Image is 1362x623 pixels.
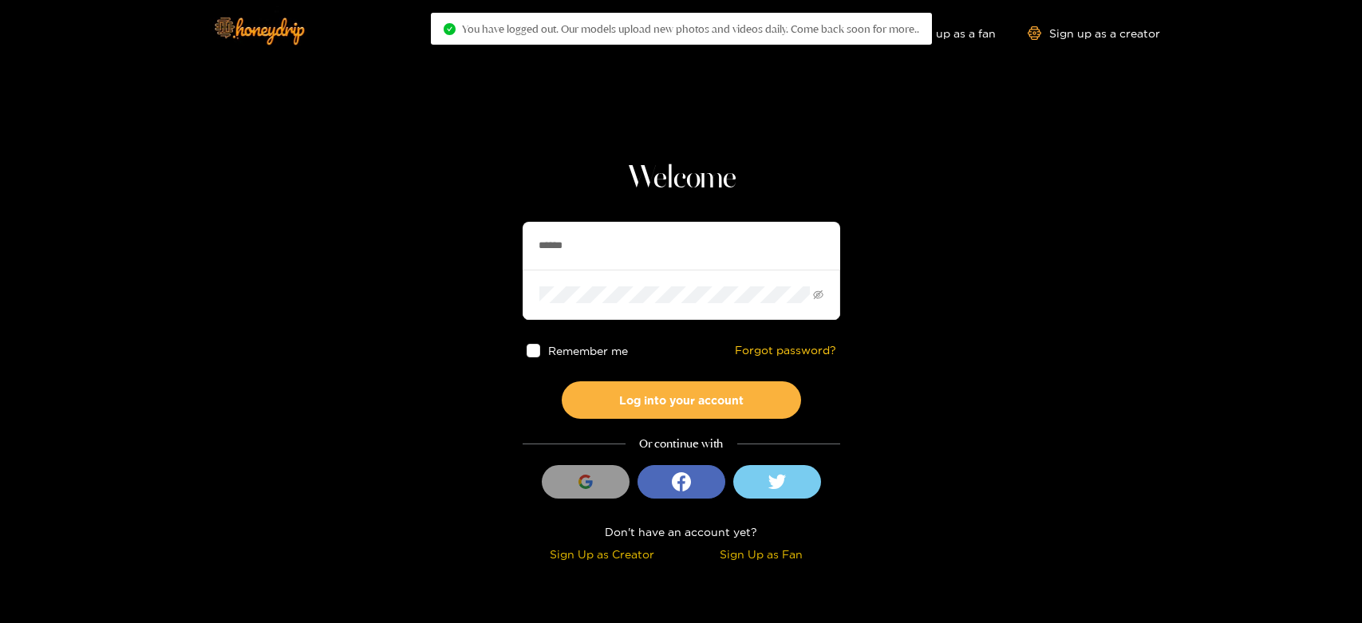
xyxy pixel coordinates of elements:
[527,545,677,563] div: Sign Up as Creator
[523,435,840,453] div: Or continue with
[1028,26,1160,40] a: Sign up as a creator
[523,160,840,198] h1: Welcome
[685,545,836,563] div: Sign Up as Fan
[562,381,801,419] button: Log into your account
[523,522,840,541] div: Don't have an account yet?
[813,290,823,300] span: eye-invisible
[547,345,627,357] span: Remember me
[886,26,996,40] a: Sign up as a fan
[444,23,456,35] span: check-circle
[735,344,836,357] a: Forgot password?
[462,22,919,35] span: You have logged out. Our models upload new photos and videos daily. Come back soon for more..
